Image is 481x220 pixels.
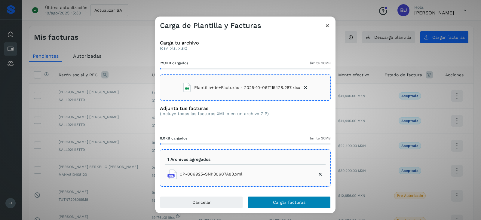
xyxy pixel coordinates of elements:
[310,136,331,141] span: límite 30MB
[273,200,305,204] span: Cargar facturas
[160,46,331,51] p: (csv, xls, xlsx)
[160,111,269,116] p: (Incluye todas las facturas XML o en un archivo ZIP)
[179,171,242,177] span: CP-006925-SNI130607A83.xml
[192,200,211,204] span: Cancelar
[194,84,300,91] span: Plantilla+de+Facturas - 2025-10-06T115428.287.xlsx
[160,105,269,111] h3: Adjunta tus facturas
[310,60,331,66] span: límite 30MB
[160,196,243,208] button: Cancelar
[167,157,210,162] p: 1 Archivos agregados
[248,196,331,208] button: Cargar facturas
[160,40,331,46] h3: Carga tu archivo
[160,60,188,66] span: 79.1KB cargados
[160,136,187,141] span: 8.0KB cargados
[160,21,261,30] h3: Carga de Plantilla y Facturas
